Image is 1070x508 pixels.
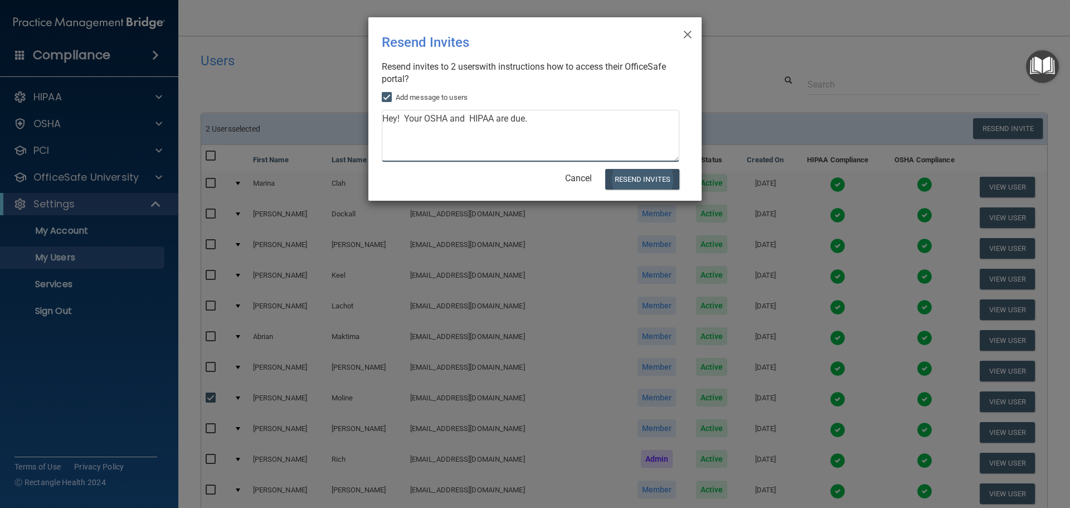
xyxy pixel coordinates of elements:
[475,61,479,72] span: s
[382,26,643,59] div: Resend Invites
[382,91,468,104] label: Add message to users
[605,169,679,190] button: Resend Invites
[1026,50,1059,83] button: Open Resource Center
[683,22,693,44] span: ×
[565,173,592,183] a: Cancel
[382,93,395,102] input: Add message to users
[382,61,679,85] div: Resend invites to 2 user with instructions how to access their OfficeSafe portal?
